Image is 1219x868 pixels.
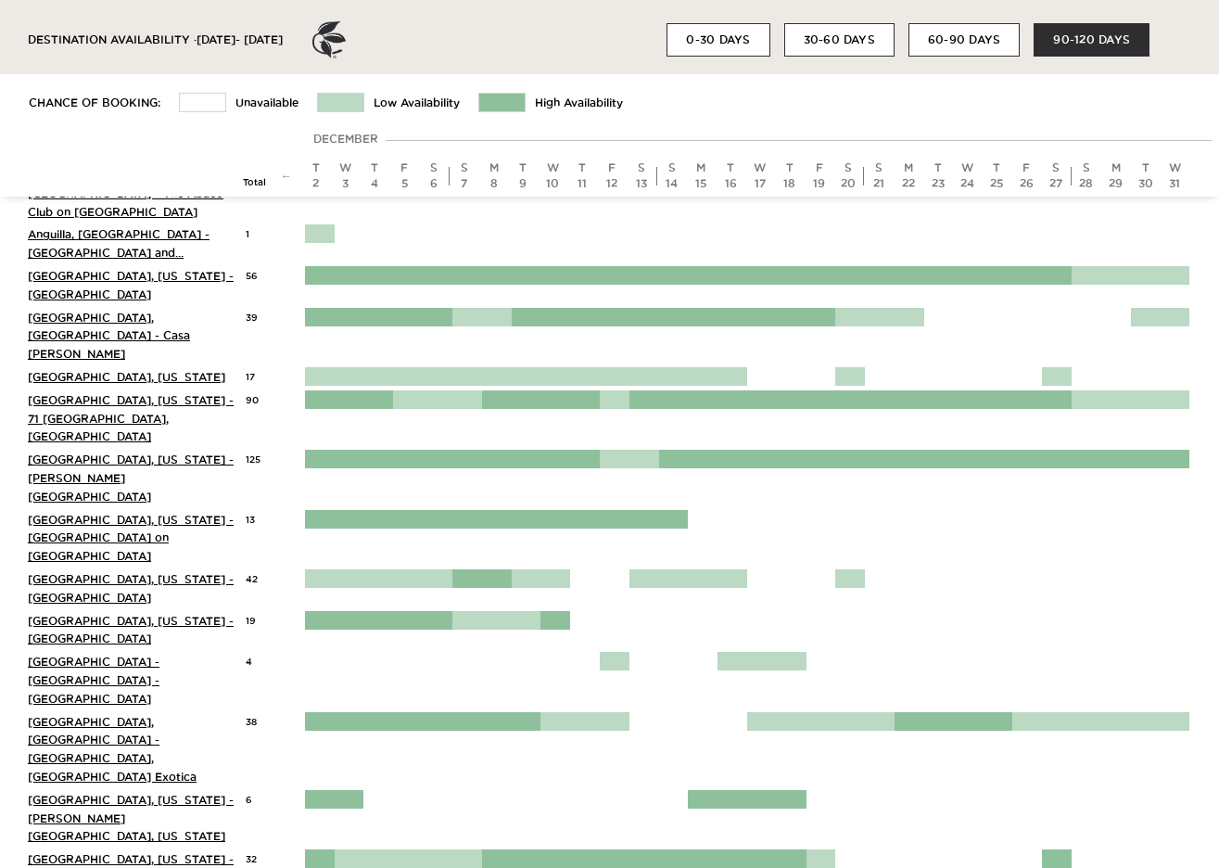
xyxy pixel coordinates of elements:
a: [GEOGRAPHIC_DATA], [GEOGRAPHIC_DATA] - [GEOGRAPHIC_DATA], [GEOGRAPHIC_DATA] Exotica [28,716,197,783]
div: T [306,160,326,176]
div: T [780,160,800,176]
a: [GEOGRAPHIC_DATA], [US_STATE] - [GEOGRAPHIC_DATA] [28,270,234,300]
a: [GEOGRAPHIC_DATA], [US_STATE] - [GEOGRAPHIC_DATA] [28,573,234,604]
div: T [514,160,534,176]
div: 5 [394,176,414,192]
div: F [602,160,622,176]
div: 14 [662,176,682,192]
div: 13 [246,510,275,527]
div: 39 [246,308,275,325]
div: 27 [1046,176,1066,192]
div: 31 [1164,176,1185,192]
div: S [424,160,444,176]
div: S [662,160,682,176]
td: Low Availability [364,94,479,112]
div: 9 [514,176,534,192]
div: 25 [987,176,1008,192]
a: [GEOGRAPHIC_DATA], [US_STATE] - [PERSON_NAME][GEOGRAPHIC_DATA], [US_STATE] [28,794,234,843]
a: [GEOGRAPHIC_DATA], [US_STATE] - [PERSON_NAME][GEOGRAPHIC_DATA] [28,453,234,503]
div: 23 [928,176,948,192]
a: [GEOGRAPHIC_DATA], [GEOGRAPHIC_DATA] - Casa [PERSON_NAME] [28,312,190,361]
div: 3 [336,176,356,192]
div: 32 [246,849,275,866]
a: ← [281,169,292,181]
div: T [572,160,592,176]
div: W [542,160,563,176]
div: 24 [958,176,978,192]
div: S [869,160,889,176]
div: 7 [454,176,475,192]
div: 90 [246,390,275,407]
div: 21 [869,176,889,192]
div: M [1106,160,1126,176]
div: 29 [1106,176,1126,192]
a: Anguilla, [GEOGRAPHIC_DATA] - [GEOGRAPHIC_DATA] and... [28,228,210,259]
div: S [454,160,475,176]
div: 17 [750,176,770,192]
div: 19 [809,176,830,192]
div: 12 [602,176,622,192]
div: 22 [898,176,919,192]
div: 15 [691,176,711,192]
div: T [928,160,948,176]
div: 28 [1076,176,1097,192]
div: DESTINATION AVAILABILITY · [DATE] - [DATE] [28,7,283,72]
div: 1 [246,224,275,241]
div: W [958,160,978,176]
div: M [484,160,504,176]
div: 18 [780,176,800,192]
div: 6 [246,790,275,807]
div: 4 [246,652,275,669]
img: ER_Logo_Bug_Dark_Grey.a7df47556c74605c8875.png [311,21,348,58]
div: F [394,160,414,176]
div: 13 [631,176,652,192]
button: 60-90 DAYS [908,23,1020,57]
button: 0-30 DAYS [667,23,769,57]
div: T [365,160,386,176]
div: T [1136,160,1156,176]
div: T [720,160,741,176]
div: W [750,160,770,176]
a: [GEOGRAPHIC_DATA], [GEOGRAPHIC_DATA] - The Abaco Club on [GEOGRAPHIC_DATA] [28,169,223,218]
a: [GEOGRAPHIC_DATA] - [GEOGRAPHIC_DATA] - [GEOGRAPHIC_DATA] [28,656,159,705]
div: M [898,160,919,176]
button: 90-120 DAYS [1034,23,1149,57]
div: 10 [542,176,563,192]
div: T [987,160,1008,176]
div: 11 [572,176,592,192]
div: 38 [246,712,275,729]
div: 30 [1136,176,1156,192]
div: Total [243,175,272,188]
a: [GEOGRAPHIC_DATA], [US_STATE] - [GEOGRAPHIC_DATA] [28,615,234,645]
div: 6 [424,176,444,192]
div: 56 [246,266,275,283]
td: High Availability [526,94,642,112]
div: W [336,160,356,176]
div: 2 [306,176,326,192]
a: [GEOGRAPHIC_DATA], [US_STATE] - 71 [GEOGRAPHIC_DATA], [GEOGRAPHIC_DATA] [28,394,234,443]
div: W [1164,160,1185,176]
a: [GEOGRAPHIC_DATA], [US_STATE] [28,371,225,383]
div: 42 [246,569,275,586]
div: 8 [484,176,504,192]
div: December [306,130,386,148]
div: 20 [839,176,859,192]
td: Unavailable [226,94,318,112]
div: S [631,160,652,176]
div: S [839,160,859,176]
div: 4 [365,176,386,192]
a: [GEOGRAPHIC_DATA], [US_STATE] - [GEOGRAPHIC_DATA] on [GEOGRAPHIC_DATA] [28,514,234,563]
button: 30-60 DAYS [784,23,895,57]
div: F [1016,160,1036,176]
div: S [1046,160,1066,176]
div: 16 [720,176,741,192]
div: 19 [246,611,275,628]
div: 125 [246,450,275,466]
div: 17 [246,367,275,384]
div: M [691,160,711,176]
div: F [809,160,830,176]
div: S [1076,160,1097,176]
div: 26 [1016,176,1036,192]
td: Chance of Booking: [28,94,180,112]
